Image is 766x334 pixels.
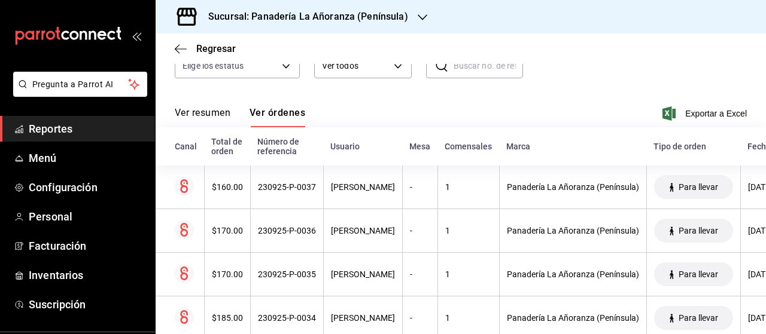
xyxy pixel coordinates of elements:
div: - [410,182,430,192]
span: Ver todos [322,60,390,72]
h3: Sucursal: Panadería La Añoranza (Península) [199,10,408,24]
button: Ver resumen [175,107,230,127]
input: Buscar no. de referencia [454,54,524,78]
span: Para llevar [674,313,723,323]
div: $170.00 [212,269,243,279]
div: $185.00 [212,313,243,323]
div: navigation tabs [175,107,305,127]
div: Comensales [445,142,492,151]
span: Personal [29,209,145,225]
span: Menú [29,150,145,166]
button: Ver órdenes [250,107,305,127]
div: 230925-P-0036 [258,226,316,235]
span: Para llevar [674,182,723,192]
div: [PERSON_NAME] [331,182,395,192]
span: Inventarios [29,267,145,283]
button: Exportar a Excel [665,106,747,121]
span: Para llevar [674,269,723,279]
div: [PERSON_NAME] [331,313,395,323]
span: Reportes [29,121,145,137]
button: Regresar [175,43,236,54]
div: 230925-P-0034 [258,313,316,323]
div: 230925-P-0035 [258,269,316,279]
span: Suscripción [29,296,145,312]
span: Elige los estatus [183,60,244,72]
div: 1 [445,182,492,192]
div: 1 [445,226,492,235]
span: Facturación [29,238,145,254]
div: Canal [175,142,197,151]
span: Regresar [196,43,236,54]
div: Tipo de orden [653,142,733,151]
div: 1 [445,313,492,323]
div: $160.00 [212,182,243,192]
div: Panadería La Añoranza (Península) [507,226,639,235]
div: [PERSON_NAME] [331,226,395,235]
div: Mesa [409,142,430,151]
div: Panadería La Añoranza (Península) [507,182,639,192]
div: Usuario [330,142,395,151]
a: Pregunta a Parrot AI [8,87,147,99]
div: Total de orden [211,137,243,156]
span: Para llevar [674,226,723,235]
div: Panadería La Añoranza (Península) [507,313,639,323]
div: Panadería La Añoranza (Península) [507,269,639,279]
span: Pregunta a Parrot AI [32,78,129,91]
div: $170.00 [212,226,243,235]
div: - [410,313,430,323]
div: - [410,269,430,279]
button: open_drawer_menu [132,31,141,41]
div: 230925-P-0037 [258,182,316,192]
button: Pregunta a Parrot AI [13,72,147,97]
div: - [410,226,430,235]
div: Número de referencia [257,137,316,156]
div: [PERSON_NAME] [331,269,395,279]
div: Marca [506,142,639,151]
span: Configuración [29,179,145,195]
div: 1 [445,269,492,279]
